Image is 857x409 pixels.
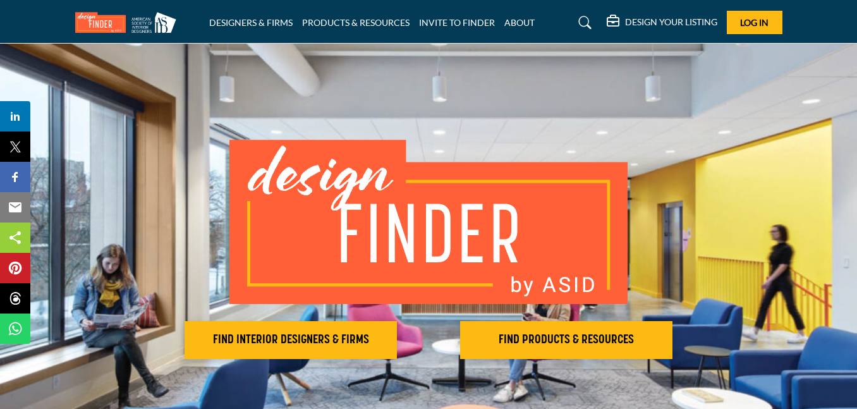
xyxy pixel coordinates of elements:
[504,17,535,28] a: ABOUT
[727,11,782,34] button: Log In
[185,321,397,359] button: FIND INTERIOR DESIGNERS & FIRMS
[302,17,410,28] a: PRODUCTS & RESOURCES
[625,16,717,28] h5: DESIGN YOUR LISTING
[740,17,769,28] span: Log In
[607,15,717,30] div: DESIGN YOUR LISTING
[464,333,669,348] h2: FIND PRODUCTS & RESOURCES
[209,17,293,28] a: DESIGNERS & FIRMS
[188,333,393,348] h2: FIND INTERIOR DESIGNERS & FIRMS
[566,13,600,33] a: Search
[229,140,628,304] img: image
[419,17,495,28] a: INVITE TO FINDER
[75,12,183,33] img: Site Logo
[460,321,672,359] button: FIND PRODUCTS & RESOURCES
